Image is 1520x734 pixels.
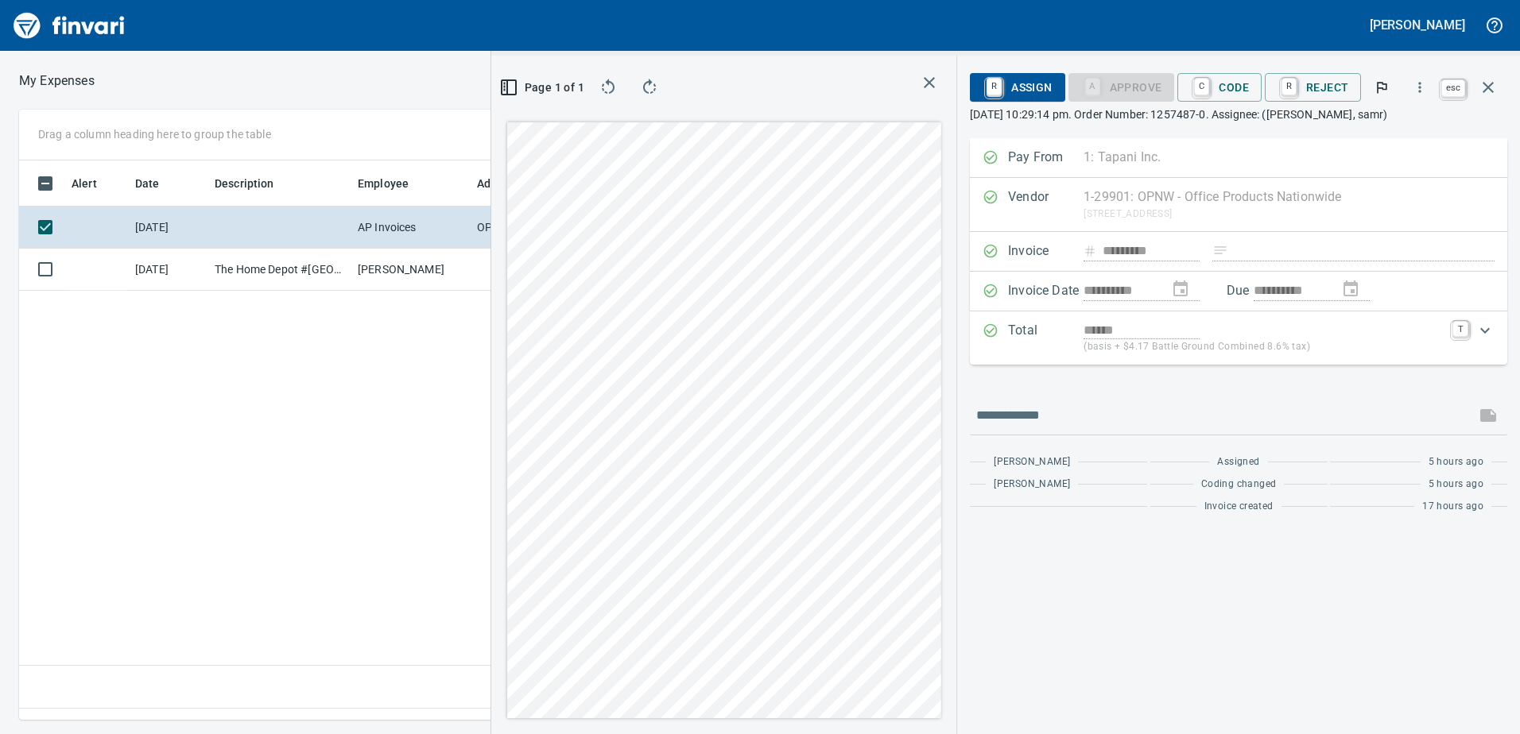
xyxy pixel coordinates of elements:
[1429,454,1483,470] span: 5 hours ago
[1204,499,1274,515] span: Invoice created
[1194,78,1209,95] a: C
[477,174,539,193] span: Additional Reviewer
[1190,74,1249,101] span: Code
[1402,70,1437,105] button: More
[1217,454,1259,470] span: Assigned
[504,73,583,102] button: Page 1 of 1
[19,71,95,91] p: My Expenses
[983,74,1052,101] span: Assign
[970,311,1507,365] div: Expand
[351,249,471,291] td: [PERSON_NAME]
[477,174,560,193] span: Additional Reviewer
[1282,78,1297,95] a: R
[135,174,160,193] span: Date
[1068,79,1175,93] div: Coding Required
[38,126,271,142] p: Drag a column heading here to group the table
[1452,321,1468,337] a: T
[358,174,429,193] span: Employee
[1364,70,1399,105] button: Flag
[987,78,1002,95] a: R
[1265,73,1361,102] button: RReject
[19,71,95,91] nav: breadcrumb
[358,174,409,193] span: Employee
[72,174,118,193] span: Alert
[1084,339,1443,355] p: (basis + $4.17 Battle Ground Combined 8.6% tax)
[135,174,180,193] span: Date
[471,207,566,249] td: OPS08_AP (janettep, samr)
[1429,477,1483,493] span: 5 hours ago
[10,6,129,44] img: Finvari
[215,174,274,193] span: Description
[1441,79,1465,97] a: esc
[994,454,1070,470] span: [PERSON_NAME]
[129,249,208,291] td: [DATE]
[129,207,208,249] td: [DATE]
[351,207,471,249] td: AP Invoices
[1422,499,1483,515] span: 17 hours ago
[72,174,97,193] span: Alert
[1366,13,1469,37] button: [PERSON_NAME]
[1008,321,1084,355] p: Total
[1469,396,1507,435] span: This records your message into the invoice and notifies anyone mentioned
[970,73,1064,102] button: RAssign
[1278,74,1348,101] span: Reject
[994,477,1070,493] span: [PERSON_NAME]
[1370,17,1465,33] h5: [PERSON_NAME]
[510,78,576,98] span: Page 1 of 1
[1177,73,1262,102] button: CCode
[1201,477,1277,493] span: Coding changed
[208,249,351,291] td: The Home Depot #[GEOGRAPHIC_DATA]
[970,106,1507,122] p: [DATE] 10:29:14 pm. Order Number: 1257487-0. Assignee: ([PERSON_NAME], samr)
[215,174,295,193] span: Description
